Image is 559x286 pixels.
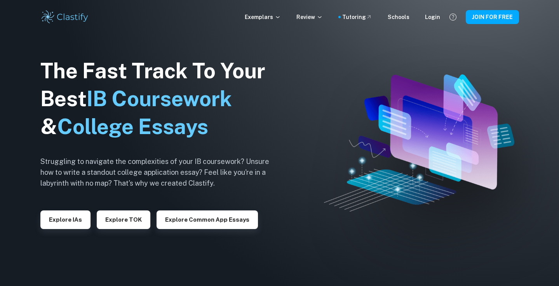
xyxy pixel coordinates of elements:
[157,210,258,229] button: Explore Common App essays
[425,13,440,21] a: Login
[97,210,150,229] button: Explore TOK
[296,13,323,21] p: Review
[40,156,281,189] h6: Struggling to navigate the complexities of your IB coursework? Unsure how to write a standout col...
[57,114,208,139] span: College Essays
[446,10,460,24] button: Help and Feedback
[245,13,281,21] p: Exemplars
[342,13,372,21] a: Tutoring
[40,9,90,25] img: Clastify logo
[97,215,150,223] a: Explore TOK
[40,57,281,141] h1: The Fast Track To Your Best &
[40,210,91,229] button: Explore IAs
[87,86,232,111] span: IB Coursework
[466,10,519,24] button: JOIN FOR FREE
[157,215,258,223] a: Explore Common App essays
[388,13,409,21] a: Schools
[40,215,91,223] a: Explore IAs
[324,74,514,212] img: Clastify hero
